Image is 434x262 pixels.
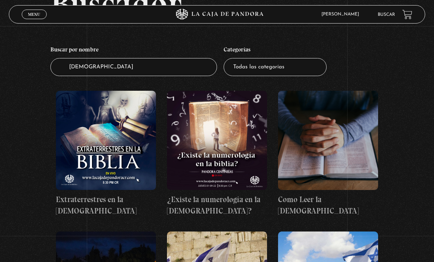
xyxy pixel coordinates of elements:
[26,18,43,24] span: Cerrar
[224,43,327,58] h4: Categorías
[56,91,156,217] a: Extraterrestres en la [DEMOGRAPHIC_DATA]
[378,12,395,17] a: Buscar
[56,194,156,217] h4: Extraterrestres en la [DEMOGRAPHIC_DATA]
[402,10,412,19] a: View your shopping cart
[318,12,366,17] span: [PERSON_NAME]
[28,12,40,17] span: Menu
[278,194,378,217] h4: Como Leer la [DEMOGRAPHIC_DATA]
[167,91,267,217] a: ¿Existe la numerología en la [DEMOGRAPHIC_DATA]?
[50,43,217,58] h4: Buscar por nombre
[167,194,267,217] h4: ¿Existe la numerología en la [DEMOGRAPHIC_DATA]?
[278,91,378,217] a: Como Leer la [DEMOGRAPHIC_DATA]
